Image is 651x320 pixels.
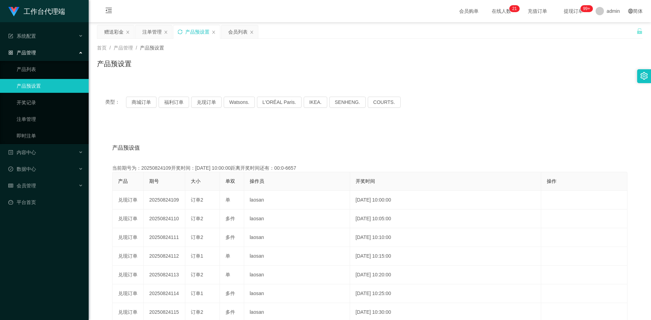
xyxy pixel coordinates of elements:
[144,247,185,266] td: 20250824112
[118,178,128,184] span: 产品
[185,25,209,38] div: 产品预设置
[113,247,144,266] td: 兑现订单
[212,30,216,34] i: 图标: close
[356,178,375,184] span: 开奖时间
[350,210,541,228] td: [DATE] 10:05:00
[225,291,235,296] span: 多件
[225,309,235,315] span: 多件
[191,216,203,221] span: 订单2
[350,191,541,210] td: [DATE] 10:00:00
[17,79,83,93] a: 产品预设置
[350,228,541,247] td: [DATE] 10:10:00
[17,62,83,76] a: 产品列表
[191,291,203,296] span: 订单1
[17,129,83,143] a: 即时注单
[257,97,302,108] button: L'ORÉAL Paris.
[191,253,203,259] span: 订单1
[350,247,541,266] td: [DATE] 10:15:00
[164,30,168,34] i: 图标: close
[140,45,164,51] span: 产品预设置
[524,9,551,14] span: 充值订单
[244,228,350,247] td: laosan
[109,45,111,51] span: /
[509,5,519,12] sup: 21
[225,234,235,240] span: 多件
[8,195,83,209] a: 图标: dashboard平台首页
[8,34,13,38] i: 图标: form
[636,28,643,34] i: 图标: unlock
[24,0,65,23] h1: 工作台代理端
[144,210,185,228] td: 20250824110
[191,309,203,315] span: 订单2
[191,234,203,240] span: 订单2
[228,25,248,38] div: 会员列表
[112,144,140,152] span: 产品预设值
[113,191,144,210] td: 兑现订单
[8,167,13,171] i: 图标: check-circle-o
[515,5,517,12] p: 1
[244,284,350,303] td: laosan
[8,33,36,39] span: 系统配置
[580,5,593,12] sup: 942
[628,9,633,14] i: 图标: global
[178,29,182,34] i: 图标: sync
[114,45,133,51] span: 产品管理
[244,266,350,284] td: laosan
[224,97,255,108] button: Watsons.
[159,97,189,108] button: 福利订单
[8,150,36,155] span: 内容中心
[17,112,83,126] a: 注单管理
[8,8,65,14] a: 工作台代理端
[112,165,627,172] div: 当前期号为：20250824109开奖时间：[DATE] 10:00:00距离开奖时间还有：00:0-6657
[350,284,541,303] td: [DATE] 10:25:00
[329,97,366,108] button: SENHENG.
[8,150,13,155] i: 图标: profile
[225,197,230,203] span: 单
[149,178,159,184] span: 期号
[488,9,515,14] span: 在线人数
[191,97,222,108] button: 兑现订单
[250,178,264,184] span: 操作员
[560,9,587,14] span: 提现订单
[8,183,36,188] span: 会员管理
[350,266,541,284] td: [DATE] 10:20:00
[191,178,200,184] span: 大小
[97,45,107,51] span: 首页
[104,25,124,38] div: 赠送彩金
[225,253,230,259] span: 单
[8,50,36,55] span: 产品管理
[113,266,144,284] td: 兑现订单
[225,272,230,277] span: 单
[225,216,235,221] span: 多件
[144,228,185,247] td: 20250824111
[17,96,83,109] a: 开奖记录
[191,197,203,203] span: 订单2
[97,0,121,23] i: 图标: menu-fold
[244,210,350,228] td: laosan
[105,97,126,108] span: 类型：
[144,191,185,210] td: 20250824109
[126,30,130,34] i: 图标: close
[8,50,13,55] i: 图标: appstore-o
[8,166,36,172] span: 数据中心
[547,178,556,184] span: 操作
[250,30,254,34] i: 图标: close
[8,183,13,188] i: 图标: table
[368,97,401,108] button: COURTS.
[304,97,327,108] button: IKEA.
[126,97,157,108] button: 商城订单
[144,266,185,284] td: 20250824113
[142,25,162,38] div: 注单管理
[191,272,203,277] span: 订单2
[113,228,144,247] td: 兑现订单
[244,191,350,210] td: laosan
[97,59,132,69] h1: 产品预设置
[640,72,648,80] i: 图标: setting
[144,284,185,303] td: 20250824114
[113,210,144,228] td: 兑现订单
[225,178,235,184] span: 单双
[136,45,137,51] span: /
[8,7,19,17] img: logo.9652507e.png
[512,5,515,12] p: 2
[113,284,144,303] td: 兑现订单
